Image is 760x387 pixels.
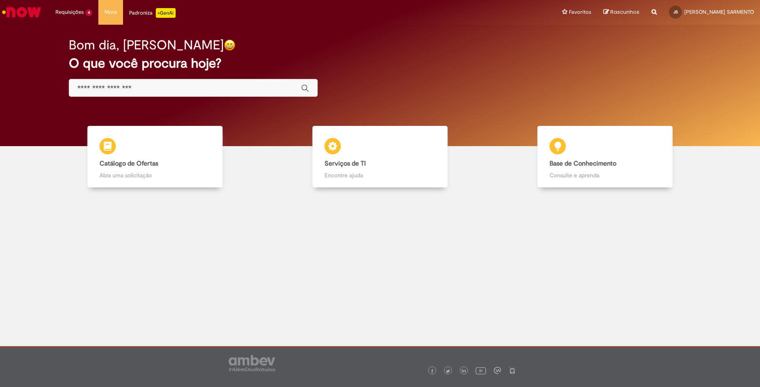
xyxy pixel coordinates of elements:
img: logo_footer_twitter.png [446,369,450,373]
a: Rascunhos [603,9,639,16]
span: 4 [85,9,92,16]
p: Encontre ajuda [325,171,436,179]
span: [PERSON_NAME] SARMENTO [684,9,754,15]
img: logo_footer_ambev_rotulo_gray.png [229,355,275,371]
h2: O que você procura hoje? [69,56,691,70]
span: JS [673,9,678,15]
img: ServiceNow [1,4,42,20]
span: Requisições [55,8,84,16]
img: logo_footer_naosei.png [509,367,516,374]
a: Serviços de TI Encontre ajuda [267,126,493,188]
img: logo_footer_facebook.png [430,369,434,373]
p: +GenAi [156,8,176,18]
a: Catálogo de Ofertas Abra uma solicitação [42,126,267,188]
span: Favoritos [569,8,591,16]
div: Padroniza [129,8,176,18]
h2: Bom dia, [PERSON_NAME] [69,38,224,52]
img: logo_footer_workplace.png [494,367,501,374]
img: logo_footer_youtube.png [476,365,486,376]
span: Rascunhos [610,8,639,16]
b: Serviços de TI [325,159,366,168]
b: Catálogo de Ofertas [100,159,158,168]
p: Consulte e aprenda [550,171,661,179]
img: happy-face.png [224,39,236,51]
b: Base de Conhecimento [550,159,616,168]
a: Base de Conhecimento Consulte e aprenda [493,126,718,188]
span: More [104,8,117,16]
p: Abra uma solicitação [100,171,211,179]
img: logo_footer_linkedin.png [462,369,466,374]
